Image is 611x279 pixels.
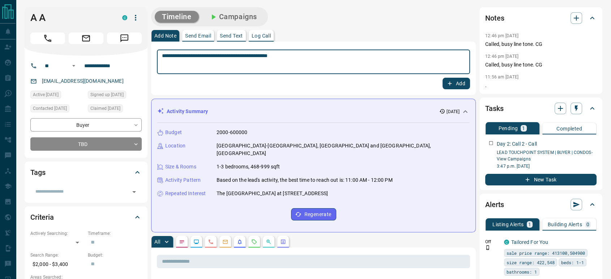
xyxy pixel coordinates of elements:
[30,258,84,270] p: $2,000 - $3,400
[485,239,500,245] p: Off
[30,104,84,115] div: Fri Aug 15 2025
[280,239,286,245] svg: Agent Actions
[88,252,142,258] p: Budget:
[157,105,470,118] div: Activity Summary[DATE]
[492,222,524,227] p: Listing Alerts
[485,54,518,59] p: 12:46 pm [DATE]
[217,142,470,157] p: [GEOGRAPHIC_DATA]-[GEOGRAPHIC_DATA], [GEOGRAPHIC_DATA] and [GEOGRAPHIC_DATA], [GEOGRAPHIC_DATA]
[586,222,589,227] p: 0
[122,15,127,20] div: condos.ca
[485,61,597,69] p: Called, busy line tone. CG
[193,239,199,245] svg: Lead Browsing Activity
[155,11,199,23] button: Timeline
[485,103,503,114] h2: Tasks
[497,150,593,162] a: LEAD TOUCHPOINT SYSTEM | BUYER | CONDOS- View Campaigns
[154,239,160,244] p: All
[88,104,142,115] div: Fri Aug 15 2025
[497,140,537,148] p: Day 2: Call 2 - Call
[30,211,54,223] h2: Criteria
[185,33,211,38] p: Send Email
[561,259,584,266] span: beds: 1-1
[90,91,124,98] span: Signed up [DATE]
[217,163,280,171] p: 1-3 bedrooms, 468-999 sqft
[129,187,139,197] button: Open
[154,33,176,38] p: Add Note
[165,142,185,150] p: Location
[107,33,142,44] span: Message
[222,239,228,245] svg: Emails
[237,239,243,245] svg: Listing Alerts
[446,108,460,115] p: [DATE]
[30,137,142,151] div: TBD
[167,108,208,115] p: Activity Summary
[165,163,196,171] p: Size & Rooms
[485,100,597,117] div: Tasks
[165,129,182,136] p: Budget
[90,105,120,112] span: Claimed [DATE]
[30,164,142,181] div: Tags
[291,208,336,220] button: Regenerate
[485,245,490,250] svg: Push Notification Only
[507,249,585,257] span: sale price range: 413100,504900
[511,239,548,245] a: Tailored For You
[498,126,518,131] p: Pending
[507,259,555,266] span: size range: 422,548
[485,33,518,38] p: 12:46 pm [DATE]
[485,199,504,210] h2: Alerts
[30,33,65,44] span: Call
[30,12,111,23] h1: A A
[485,74,518,80] p: 11:56 am [DATE]
[30,252,84,258] p: Search Range:
[522,126,525,131] p: 1
[485,196,597,213] div: Alerts
[485,12,504,24] h2: Notes
[485,174,597,185] button: New Task
[42,78,124,84] a: [EMAIL_ADDRESS][DOMAIN_NAME]
[69,61,78,70] button: Open
[30,230,84,237] p: Actively Searching:
[528,222,531,227] p: 1
[266,239,272,245] svg: Opportunities
[165,190,206,197] p: Repeated Interest
[217,190,328,197] p: The [GEOGRAPHIC_DATA] at [STREET_ADDRESS]
[202,11,264,23] button: Campaigns
[217,176,393,184] p: Based on the lead's activity, the best time to reach out is: 11:00 AM - 12:00 PM
[252,33,271,38] p: Log Call
[251,239,257,245] svg: Requests
[30,209,142,226] div: Criteria
[30,118,142,132] div: Buyer
[179,239,185,245] svg: Notes
[33,91,59,98] span: Active [DATE]
[217,129,247,136] p: 2000-600000
[30,91,84,101] div: Fri Aug 15 2025
[69,33,103,44] span: Email
[497,163,597,169] p: 3:47 p.m. [DATE]
[165,176,201,184] p: Activity Pattern
[485,40,597,48] p: Called, busy line tone. CG
[485,9,597,27] div: Notes
[208,239,214,245] svg: Calls
[220,33,243,38] p: Send Text
[548,222,582,227] p: Building Alerts
[504,240,509,245] div: condos.ca
[556,126,582,131] p: Completed
[33,105,67,112] span: Contacted [DATE]
[88,91,142,101] div: Fri Aug 15 2025
[88,230,142,237] p: Timeframe:
[30,167,45,178] h2: Tags
[507,268,537,275] span: bathrooms: 1
[485,82,597,89] p: .
[443,78,470,89] button: Add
